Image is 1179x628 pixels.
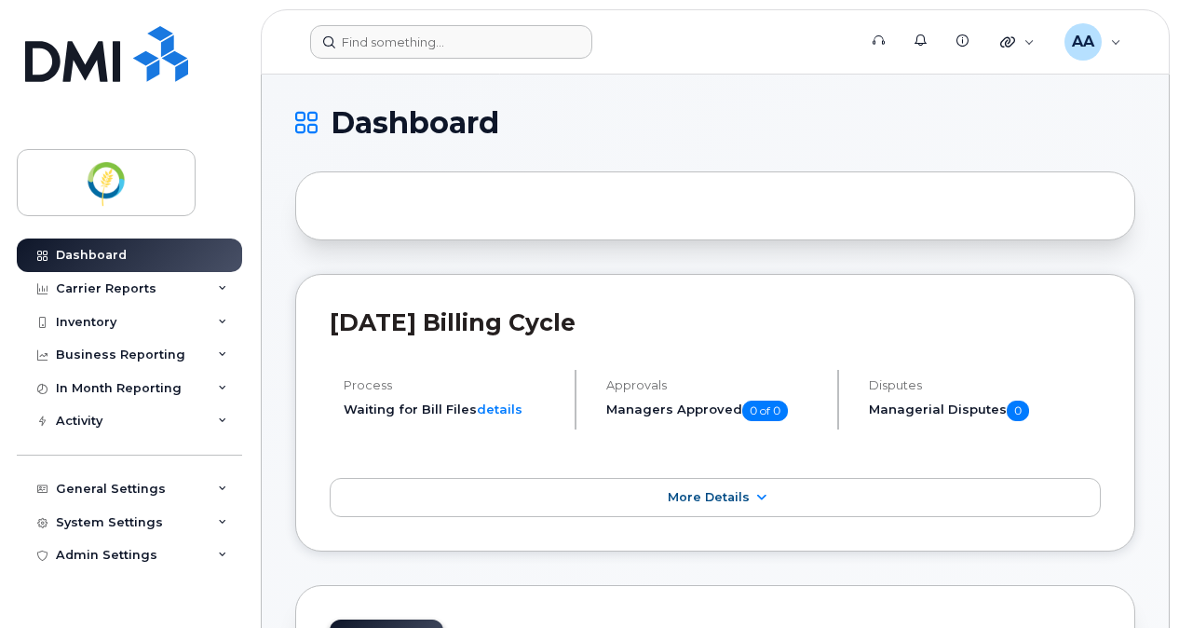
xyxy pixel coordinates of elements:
[344,401,559,418] li: Waiting for Bill Files
[606,378,821,392] h4: Approvals
[668,490,750,504] span: More Details
[330,308,1101,336] h2: [DATE] Billing Cycle
[344,378,559,392] h4: Process
[869,378,1101,392] h4: Disputes
[331,109,499,137] span: Dashboard
[1007,401,1029,421] span: 0
[869,401,1101,421] h5: Managerial Disputes
[742,401,788,421] span: 0 of 0
[606,401,821,421] h5: Managers Approved
[477,402,522,416] a: details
